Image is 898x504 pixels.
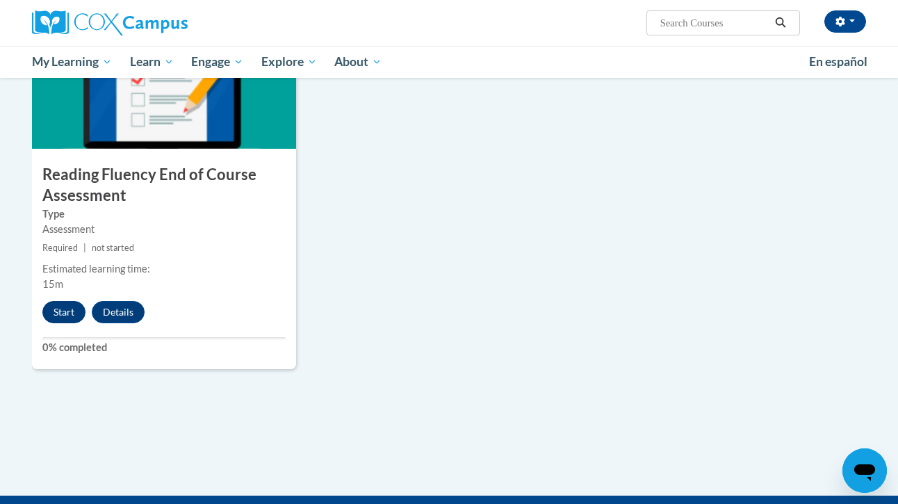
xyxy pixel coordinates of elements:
label: 0% completed [42,340,286,355]
a: My Learning [23,46,121,78]
span: Learn [130,54,174,70]
span: not started [92,243,134,253]
div: Assessment [42,222,286,237]
a: En español [800,47,876,76]
a: Explore [252,46,326,78]
span: | [83,243,86,253]
button: Search [770,15,791,31]
span: Engage [191,54,243,70]
h3: Reading Fluency End of Course Assessment [32,164,296,207]
span: Required [42,243,78,253]
img: Course Image [32,10,296,149]
label: Type [42,206,286,222]
a: Cox Campus [32,10,296,35]
img: Cox Campus [32,10,188,35]
a: About [326,46,391,78]
a: Engage [182,46,252,78]
div: Main menu [11,46,887,78]
button: Account Settings [824,10,866,33]
div: Estimated learning time: [42,261,286,277]
span: My Learning [32,54,112,70]
iframe: Button to launch messaging window [842,448,887,493]
span: Explore [261,54,317,70]
span: En español [809,54,867,69]
span: 15m [42,278,63,290]
button: Start [42,301,85,323]
button: Details [92,301,145,323]
span: About [334,54,382,70]
input: Search Courses [659,15,770,31]
a: Learn [121,46,183,78]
